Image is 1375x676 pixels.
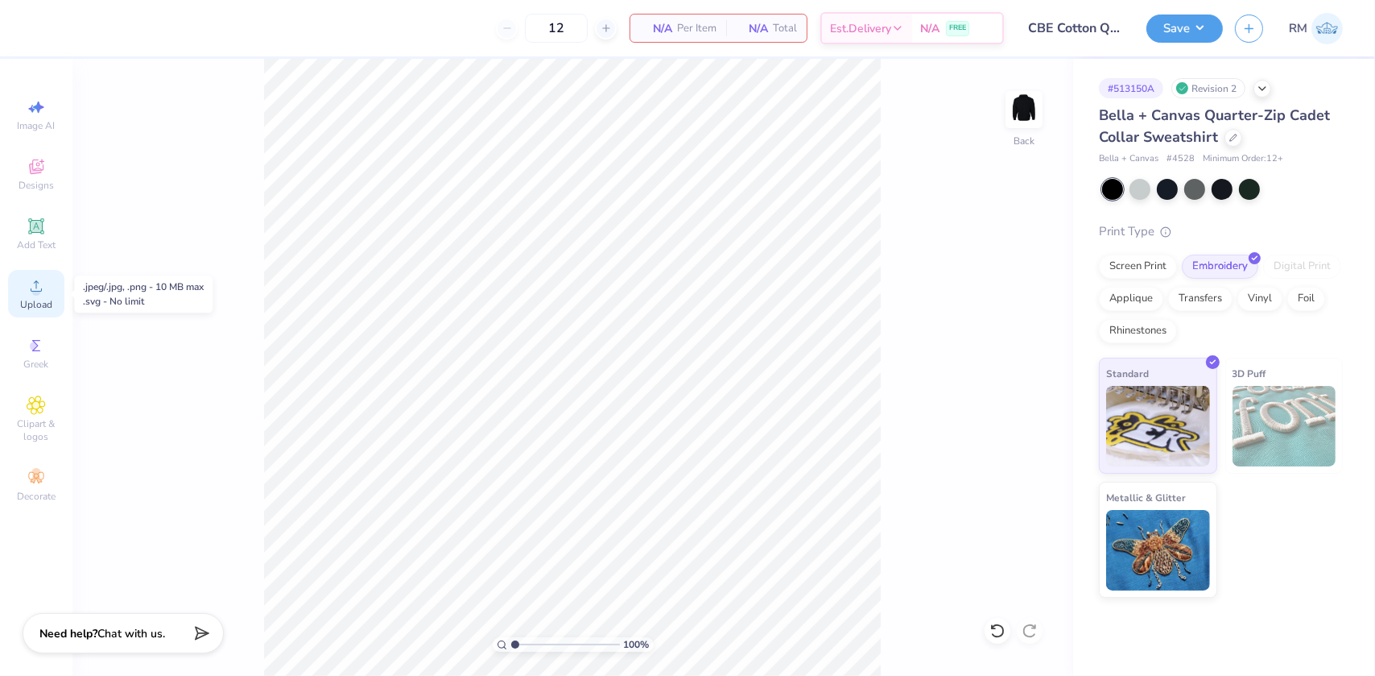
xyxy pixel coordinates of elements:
span: N/A [640,20,672,37]
span: N/A [920,20,939,37]
div: Screen Print [1099,255,1177,279]
button: Save [1146,15,1223,43]
img: Back [1008,93,1040,126]
span: Per Item [677,20,716,37]
div: Vinyl [1237,287,1282,311]
div: .svg - No limit [83,294,204,309]
a: RM [1289,13,1343,44]
span: 3D Puff [1233,365,1266,382]
span: Total [773,20,797,37]
input: – – [525,14,588,43]
span: Image AI [18,119,56,132]
span: Upload [20,298,52,311]
span: Bella + Canvas Quarter-Zip Cadet Collar Sweatshirt [1099,106,1330,147]
span: FREE [949,23,966,34]
div: # 513150A [1099,78,1163,98]
div: Transfers [1168,287,1233,311]
span: Add Text [17,238,56,251]
span: Designs [19,179,54,192]
span: Metallic & Glitter [1106,489,1186,506]
span: Standard [1106,365,1149,382]
span: Est. Delivery [830,20,891,37]
input: Untitled Design [1016,12,1134,44]
img: Standard [1106,386,1210,467]
span: # 4528 [1166,152,1195,166]
div: Rhinestones [1099,319,1177,343]
span: Minimum Order: 12 + [1203,152,1283,166]
div: .jpeg/.jpg, .png - 10 MB max [83,280,204,294]
img: 3D Puff [1233,386,1336,467]
div: Revision 2 [1171,78,1245,98]
div: Embroidery [1182,255,1258,279]
span: Decorate [17,490,56,503]
div: Digital Print [1263,255,1341,279]
span: 100 % [624,637,650,652]
strong: Need help? [39,626,97,641]
span: Greek [24,358,49,371]
span: RM [1289,19,1307,38]
div: Back [1014,134,1034,148]
div: Applique [1099,287,1163,311]
span: Clipart & logos [8,417,64,443]
span: Bella + Canvas [1099,152,1158,166]
div: Foil [1287,287,1325,311]
div: Print Type [1099,222,1343,241]
img: Roberta Manuel [1311,13,1343,44]
span: N/A [736,20,768,37]
img: Metallic & Glitter [1106,510,1210,591]
span: Chat with us. [97,626,165,641]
